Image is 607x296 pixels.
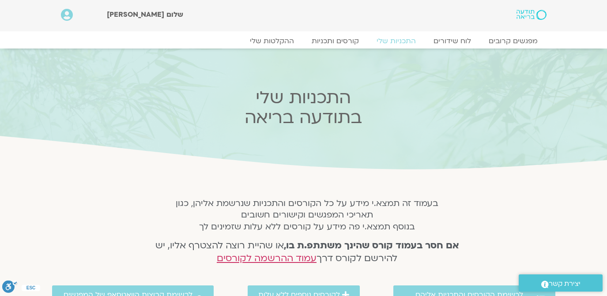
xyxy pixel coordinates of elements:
h5: בעמוד זה תמצא.י מידע על כל הקורסים והתכניות שנרשמת אליהן, כגון תאריכי המפגשים וקישורים חשובים בנו... [143,198,471,232]
span: יצירת קשר [549,278,581,290]
a: קורסים ותכניות [303,37,368,45]
a: עמוד ההרשמה לקורסים [217,252,317,265]
a: ההקלטות שלי [241,37,303,45]
strong: אם חסר בעמוד קורס שהינך משתתפ.ת בו, [284,239,459,252]
a: לוח שידורים [425,37,480,45]
a: יצירת קשר [519,274,603,292]
h4: או שהיית רוצה להצטרף אליו, יש להירשם לקורס דרך [143,240,471,265]
nav: Menu [61,37,547,45]
a: מפגשים קרובים [480,37,547,45]
a: התכניות שלי [368,37,425,45]
h2: התכניות שלי בתודעה בריאה [130,88,476,127]
span: שלום [PERSON_NAME] [107,10,183,19]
